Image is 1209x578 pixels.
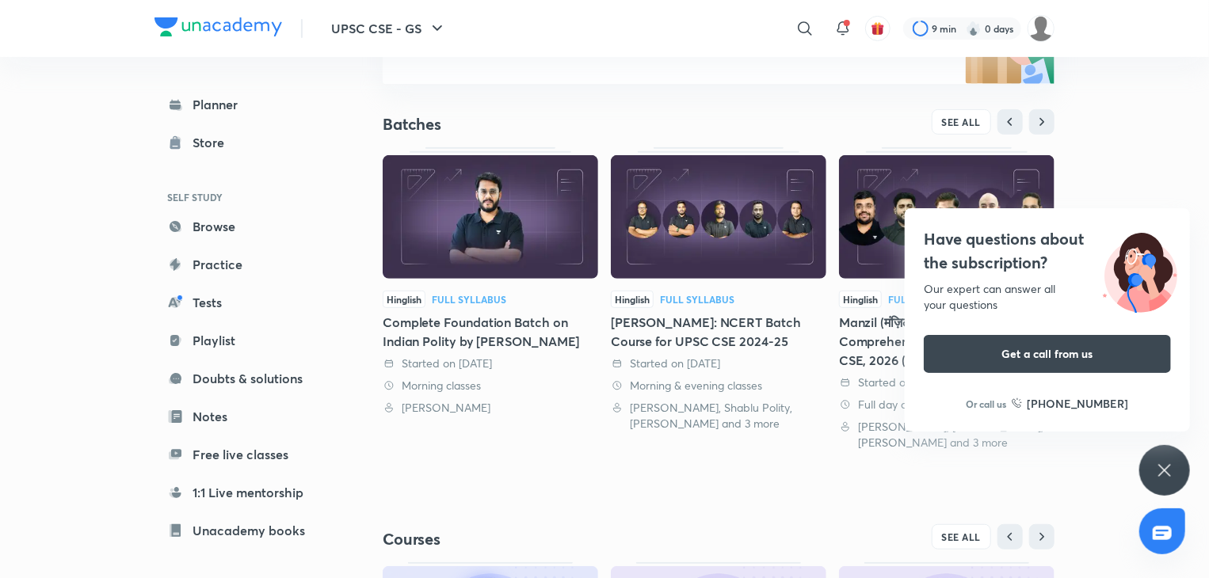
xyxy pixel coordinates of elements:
[383,400,598,416] div: Mudit Gupta
[966,21,982,36] img: streak
[924,335,1171,373] button: Get a call from us
[1090,227,1190,313] img: ttu_illustration_new.svg
[383,155,598,279] img: Thumbnail
[611,291,654,308] span: Hinglish
[839,397,1055,413] div: Full day classes
[154,439,338,470] a: Free live classes
[383,291,425,308] span: Hinglish
[611,155,826,279] img: Thumbnail
[154,287,338,318] a: Tests
[924,227,1171,275] h4: Have questions about the subscription?
[611,400,826,432] div: Madan Mishra, Shablu Polity, Nidhi Gaur and 3 more
[1028,395,1129,412] h6: [PHONE_NUMBER]
[611,378,826,394] div: Morning & evening classes
[611,356,826,371] div: Started on 22 Jun 2023
[967,397,1007,411] p: Or call us
[154,325,338,356] a: Playlist
[383,114,719,135] h4: Batches
[432,295,506,304] div: Full Syllabus
[839,419,1055,451] div: Dr Sidharth Arora, Anuj Garg, Saurabh Pandey and 3 more
[1012,395,1129,412] a: [PHONE_NUMBER]
[932,524,992,549] button: SEE ALL
[865,16,891,41] button: avatar
[154,249,338,280] a: Practice
[383,356,598,371] div: Started on 8 Jun 2023
[383,147,598,416] a: ThumbnailHinglishFull SyllabusComplete Foundation Batch on Indian Polity by [PERSON_NAME] Started...
[942,116,982,127] span: SEE ALL
[154,17,282,36] img: Company Logo
[611,147,826,432] a: ThumbnailHinglishFull Syllabus[PERSON_NAME]: NCERT Batch Course for UPSC CSE 2024-25 Started on [...
[660,295,734,304] div: Full Syllabus
[924,281,1171,313] div: Our expert can answer all your questions
[839,313,1055,370] div: Manzil (मंज़िल) Foundation Batch: Comprehensive Batch for UPSC CSE, 2026 (Bilingual)
[942,531,982,542] span: SEE ALL
[839,155,1055,279] img: Thumbnail
[839,147,1055,451] a: ThumbnailHinglishFull SyllabusManzil (मंज़िल) Foundation Batch: Comprehensive Batch for UPSC CSE,...
[839,375,1055,390] div: Started on 6 May 2025
[154,363,338,394] a: Doubts & solutions
[383,529,719,549] h4: Courses
[611,313,826,351] div: [PERSON_NAME]: NCERT Batch Course for UPSC CSE 2024-25
[154,17,282,40] a: Company Logo
[154,211,338,242] a: Browse
[154,401,338,432] a: Notes
[154,515,338,546] a: Unacademy books
[322,13,456,44] button: UPSC CSE - GS
[839,291,882,308] span: Hinglish
[193,133,234,152] div: Store
[871,21,885,36] img: avatar
[383,313,598,351] div: Complete Foundation Batch on Indian Polity by [PERSON_NAME]
[383,378,598,394] div: Morning classes
[888,295,963,304] div: Full Syllabus
[154,89,338,120] a: Planner
[154,477,338,508] a: 1:1 Live mentorship
[1028,15,1055,42] img: Sneha
[154,184,338,211] h6: SELF STUDY
[154,127,338,158] a: Store
[932,109,992,135] button: SEE ALL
